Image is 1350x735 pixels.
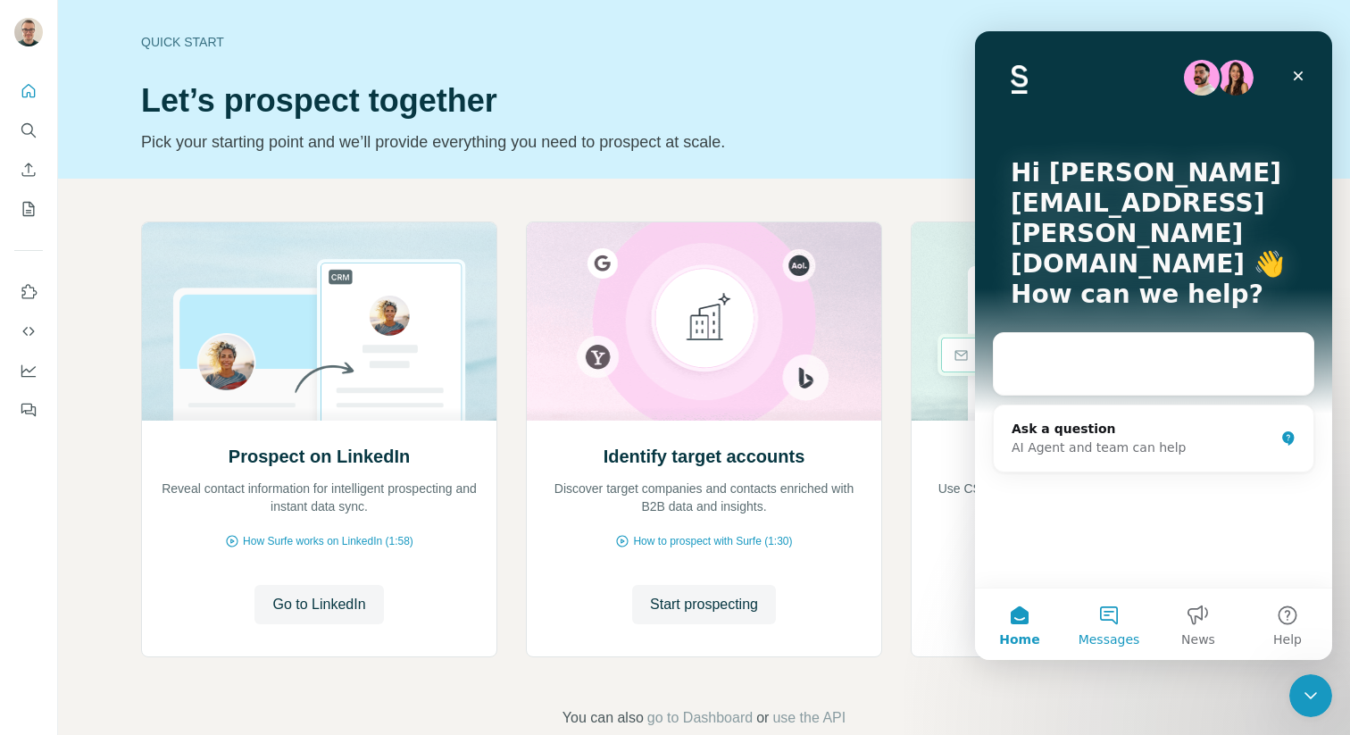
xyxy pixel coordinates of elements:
button: My lists [14,193,43,225]
p: Discover target companies and contacts enriched with B2B data and insights. [545,480,863,515]
p: Reveal contact information for intelligent prospecting and instant data sync. [160,480,479,515]
button: Quick start [14,75,43,107]
span: Go to LinkedIn [272,594,365,615]
span: How Surfe works on LinkedIn (1:58) [243,533,413,549]
span: How to prospect with Surfe (1:30) [633,533,792,549]
button: Use Surfe API [14,315,43,347]
img: Prospect on LinkedIn [141,222,497,421]
h2: Identify target accounts [604,444,805,469]
span: Start prospecting [650,594,758,615]
p: Use CSV enrichment to confirm you are using the best data available. [929,480,1248,515]
button: Use Surfe on LinkedIn [14,276,43,308]
button: Dashboard [14,355,43,387]
iframe: Intercom live chat [975,31,1332,660]
button: use the API [772,707,846,729]
h2: Prospect on LinkedIn [229,444,410,469]
span: You can also [562,707,644,729]
iframe: Intercom live chat [1289,674,1332,717]
button: Start prospecting [632,585,776,624]
button: Search [14,114,43,146]
p: Pick your starting point and we’ll provide everything you need to prospect at scale. [141,129,1002,155]
div: Quick start [141,33,1002,51]
h1: Let’s prospect together [141,83,1002,119]
img: Identify target accounts [526,222,882,421]
button: Go to LinkedIn [254,585,383,624]
span: or [756,707,769,729]
button: Feedback [14,394,43,426]
img: Avatar [14,18,43,46]
button: Enrich CSV [14,154,43,186]
button: go to Dashboard [647,707,753,729]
